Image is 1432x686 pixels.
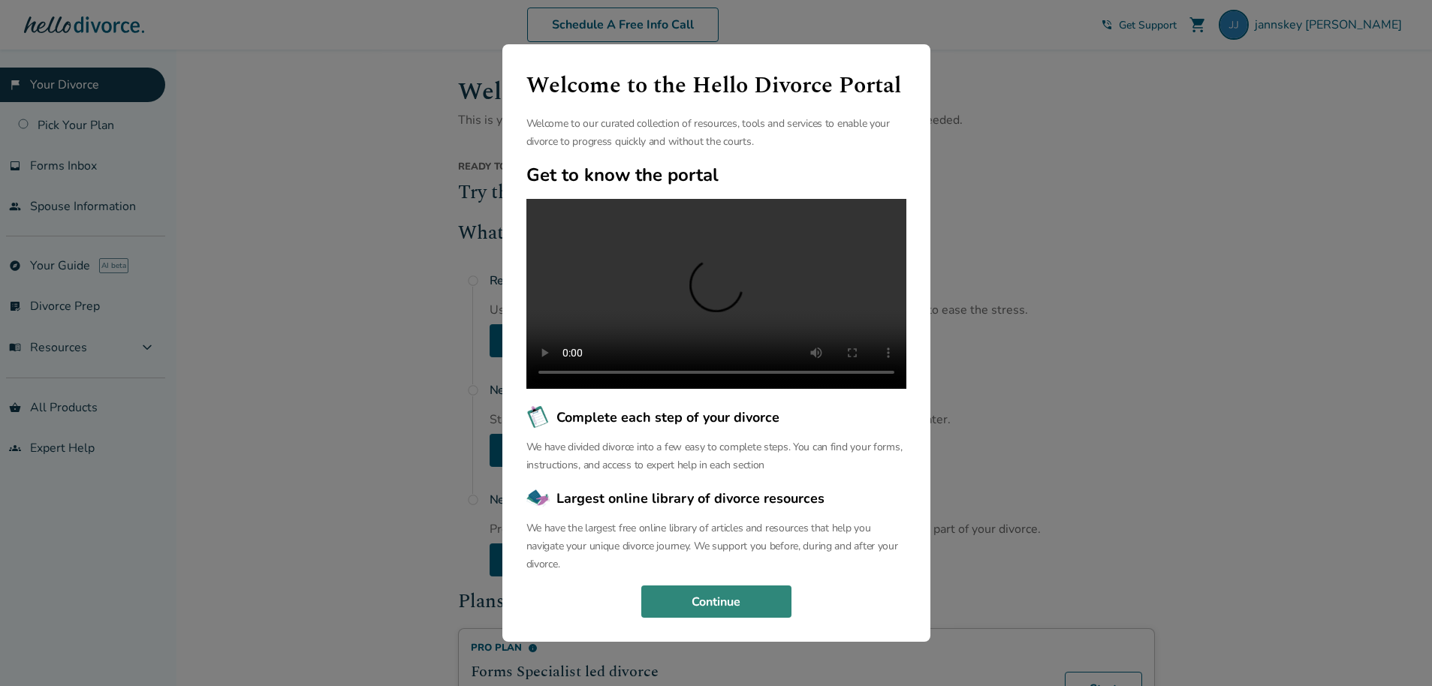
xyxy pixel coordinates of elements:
img: Largest online library of divorce resources [526,486,550,510]
span: Complete each step of your divorce [556,408,779,427]
span: Largest online library of divorce resources [556,489,825,508]
p: We have the largest free online library of articles and resources that help you navigate your uni... [526,519,906,573]
p: We have divided divorce into a few easy to complete steps. You can find your forms, instructions,... [526,438,906,474]
p: Welcome to our curated collection of resources, tools and services to enable your divorce to prog... [526,115,906,151]
iframe: Chat Widget [1357,614,1432,686]
button: Continue [641,585,791,618]
h1: Welcome to the Hello Divorce Portal [526,68,906,103]
img: Complete each step of your divorce [526,405,550,429]
h2: Get to know the portal [526,163,906,187]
